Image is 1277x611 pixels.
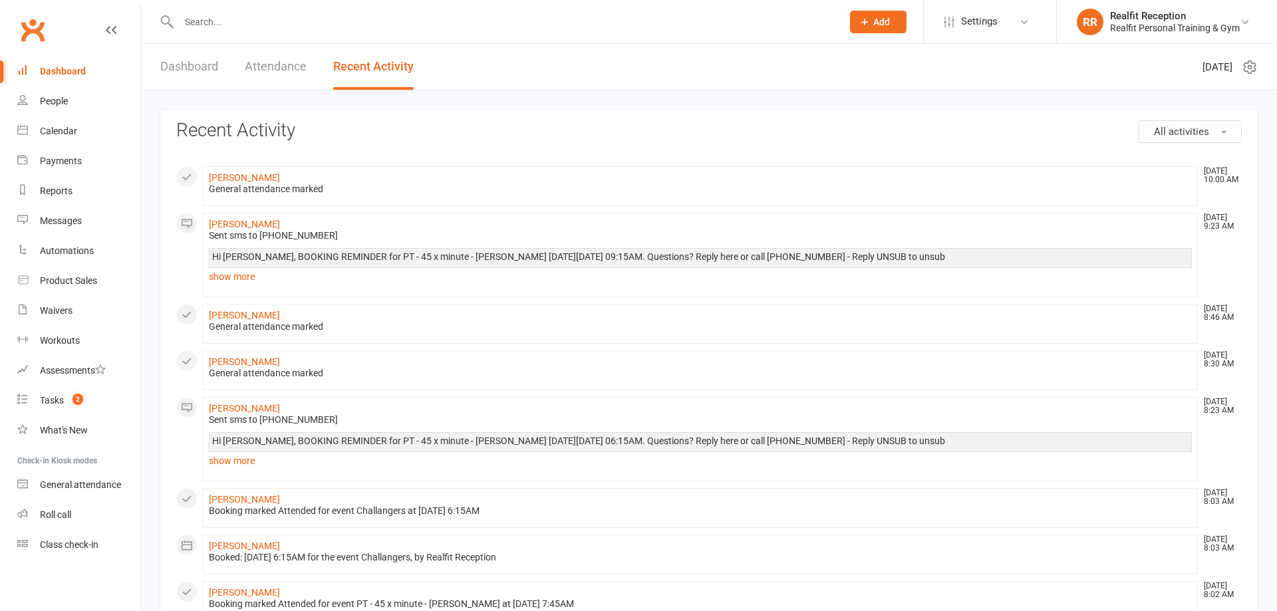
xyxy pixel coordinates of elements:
[209,321,1192,332] div: General attendance marked
[17,326,140,356] a: Workouts
[40,66,86,76] div: Dashboard
[961,7,998,37] span: Settings
[17,470,140,500] a: General attendance kiosk mode
[17,266,140,296] a: Product Sales
[17,146,140,176] a: Payments
[209,368,1192,379] div: General attendance marked
[1197,398,1241,415] time: [DATE] 8:23 AM
[17,236,140,266] a: Automations
[17,206,140,236] a: Messages
[40,479,121,490] div: General attendance
[1197,489,1241,506] time: [DATE] 8:03 AM
[40,305,72,316] div: Waivers
[40,425,88,435] div: What's New
[333,44,414,90] a: Recent Activity
[176,120,1242,141] h3: Recent Activity
[40,126,77,136] div: Calendar
[40,185,72,196] div: Reports
[1077,9,1103,35] div: RR
[212,435,1189,447] div: Hi [PERSON_NAME], BOOKING REMINDER for PT - 45 x minute - [PERSON_NAME] [DATE][DATE] 06:15AM. Que...
[850,11,907,33] button: Add
[17,416,140,445] a: What's New
[40,96,68,106] div: People
[17,116,140,146] a: Calendar
[209,414,338,425] span: Sent sms to [PHONE_NUMBER]
[209,356,280,367] a: [PERSON_NAME]
[209,310,280,320] a: [PERSON_NAME]
[1139,120,1242,143] button: All activities
[209,219,280,229] a: [PERSON_NAME]
[209,505,1192,517] div: Booking marked Attended for event Challangers at [DATE] 6:15AM
[245,44,307,90] a: Attendance
[1203,59,1232,75] span: [DATE]
[1197,213,1241,231] time: [DATE] 9:23 AM
[17,530,140,560] a: Class kiosk mode
[209,183,1192,195] div: General attendance marked
[1197,582,1241,599] time: [DATE] 8:02 AM
[209,172,280,183] a: [PERSON_NAME]
[40,395,64,406] div: Tasks
[209,403,280,414] a: [PERSON_NAME]
[40,275,97,286] div: Product Sales
[209,451,1192,470] a: show more
[40,509,71,520] div: Roll call
[17,86,140,116] a: People
[1197,535,1241,552] time: [DATE] 8:03 AM
[40,539,98,550] div: Class check-in
[1197,305,1241,322] time: [DATE] 8:46 AM
[17,176,140,206] a: Reports
[212,251,1189,263] div: Hi [PERSON_NAME], BOOKING REMINDER for PT - 45 x minute - [PERSON_NAME] [DATE][DATE] 09:15AM. Que...
[209,541,280,551] a: [PERSON_NAME]
[40,156,82,166] div: Payments
[17,356,140,386] a: Assessments
[17,296,140,326] a: Waivers
[16,13,49,47] a: Clubworx
[209,587,280,598] a: [PERSON_NAME]
[17,386,140,416] a: Tasks 2
[209,552,1192,563] div: Booked: [DATE] 6:15AM for the event Challangers, by Realfit Reception
[1197,167,1241,184] time: [DATE] 10:00 AM
[40,245,94,256] div: Automations
[40,215,82,226] div: Messages
[1110,22,1240,34] div: Realfit Personal Training & Gym
[209,598,1192,610] div: Booking marked Attended for event PT - 45 x minute - [PERSON_NAME] at [DATE] 7:45AM
[1197,351,1241,368] time: [DATE] 8:30 AM
[873,17,890,27] span: Add
[40,335,80,346] div: Workouts
[17,500,140,530] a: Roll call
[40,365,106,376] div: Assessments
[209,494,280,505] a: [PERSON_NAME]
[160,44,218,90] a: Dashboard
[209,267,1192,286] a: show more
[72,394,83,405] span: 2
[1154,126,1209,138] span: All activities
[17,57,140,86] a: Dashboard
[1110,10,1240,22] div: Realfit Reception
[209,230,338,241] span: Sent sms to [PHONE_NUMBER]
[175,13,833,31] input: Search...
